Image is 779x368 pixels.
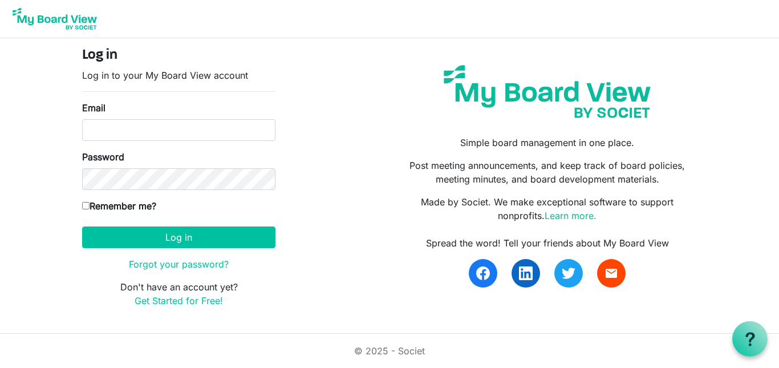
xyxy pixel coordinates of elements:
label: Email [82,101,106,115]
img: linkedin.svg [519,266,533,280]
img: twitter.svg [562,266,575,280]
div: Spread the word! Tell your friends about My Board View [398,236,697,250]
a: email [597,259,626,288]
label: Password [82,150,124,164]
button: Log in [82,227,275,248]
p: Log in to your My Board View account [82,68,275,82]
p: Made by Societ. We make exceptional software to support nonprofits. [398,195,697,223]
label: Remember me? [82,199,156,213]
h4: Log in [82,47,275,64]
span: email [604,266,618,280]
img: facebook.svg [476,266,490,280]
p: Simple board management in one place. [398,136,697,149]
a: Learn more. [545,210,597,221]
a: Forgot your password? [129,258,229,270]
p: Don't have an account yet? [82,280,275,308]
a: © 2025 - Societ [354,345,425,357]
a: Get Started for Free! [135,295,223,306]
input: Remember me? [82,202,90,209]
img: My Board View Logo [9,5,100,33]
p: Post meeting announcements, and keep track of board policies, meeting minutes, and board developm... [398,159,697,186]
img: my-board-view-societ.svg [435,56,659,127]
